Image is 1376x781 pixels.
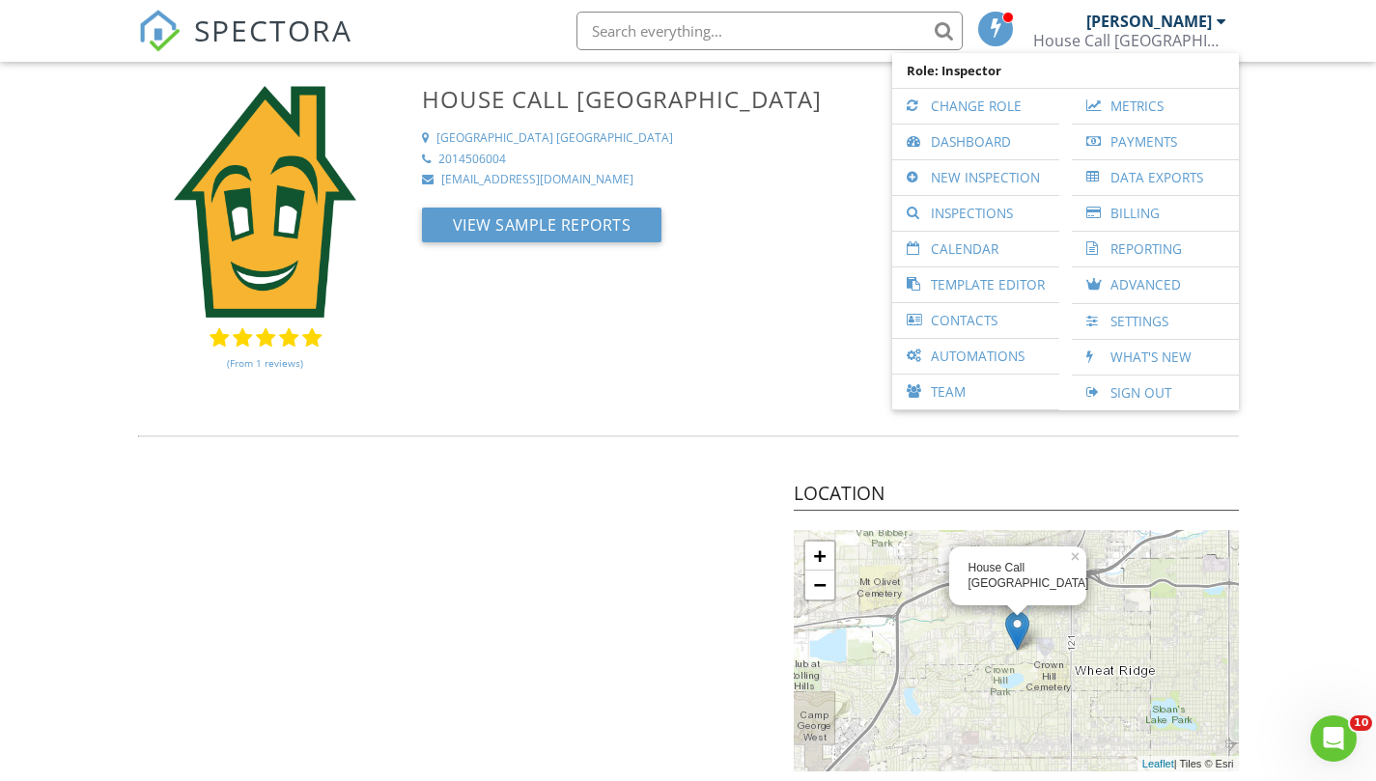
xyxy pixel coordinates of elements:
[422,86,864,112] h3: House Call [GEOGRAPHIC_DATA]
[902,53,1229,88] span: Role: Inspector
[576,12,963,50] input: Search everything...
[138,26,352,67] a: SPECTORA
[436,130,553,147] div: [GEOGRAPHIC_DATA]
[422,172,864,188] a: [EMAIL_ADDRESS][DOMAIN_NAME]
[902,160,1050,195] a: New Inspection
[902,125,1050,159] a: Dashboard
[1081,196,1229,231] a: Billing
[902,267,1050,302] a: Template Editor
[1081,267,1229,303] a: Advanced
[556,130,673,147] div: [GEOGRAPHIC_DATA]
[422,208,662,242] button: View Sample Reports
[441,172,633,188] div: [EMAIL_ADDRESS][DOMAIN_NAME]
[138,10,181,52] img: The Best Home Inspection Software - Spectora
[969,560,1067,593] div: House Call [GEOGRAPHIC_DATA]
[902,303,1050,338] a: Contacts
[1081,340,1229,375] a: What's New
[1081,160,1229,195] a: Data Exports
[422,130,864,147] a: [GEOGRAPHIC_DATA] [GEOGRAPHIC_DATA]
[794,481,1239,512] h4: Location
[805,542,834,571] a: Zoom in
[438,152,506,168] div: 2014506004
[1081,304,1229,339] a: Settings
[1081,232,1229,266] a: Reporting
[805,571,834,600] a: Zoom out
[1081,376,1229,410] a: Sign Out
[194,10,352,50] span: SPECTORA
[1086,12,1212,31] div: [PERSON_NAME]
[1069,546,1086,560] a: ×
[902,232,1050,266] a: Calendar
[1310,715,1357,762] iframe: Intercom live chat
[1142,758,1174,769] a: Leaflet
[422,152,864,168] a: 2014506004
[1350,715,1372,731] span: 10
[1081,125,1229,159] a: Payments
[1081,89,1229,124] a: Metrics
[1033,31,1226,50] div: House Call Denver
[876,332,1250,351] h5: [PERSON_NAME]
[902,339,1050,374] a: Automations
[902,89,1050,124] a: Change Role
[1137,756,1239,772] div: | Tiles © Esri
[902,375,1050,409] a: Team
[422,220,662,241] a: View Sample Reports
[174,86,355,318] img: HouseCall_House.png
[902,196,1050,231] a: Inspections
[227,347,303,379] a: (From 1 reviews)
